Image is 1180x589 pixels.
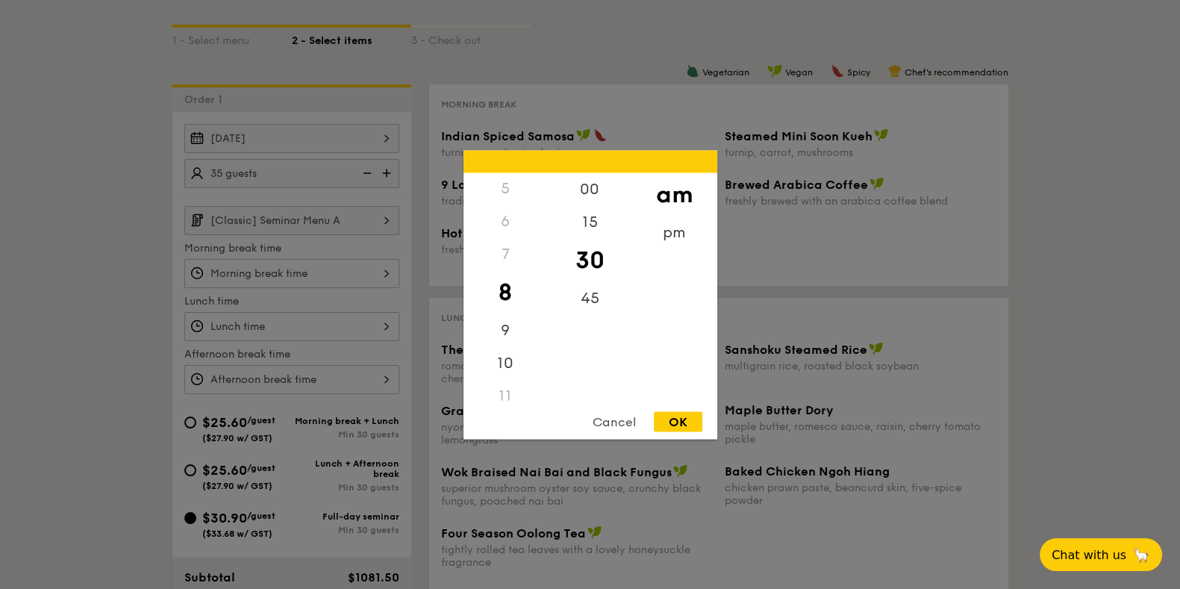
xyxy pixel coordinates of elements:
[632,216,717,249] div: pm
[548,238,632,281] div: 30
[578,411,651,431] div: Cancel
[463,270,548,314] div: 8
[548,172,632,205] div: 00
[548,205,632,238] div: 15
[463,346,548,379] div: 10
[632,172,717,216] div: am
[1040,538,1162,571] button: Chat with us🦙
[548,281,632,314] div: 45
[463,379,548,412] div: 11
[463,205,548,237] div: 6
[1132,546,1150,564] span: 🦙
[1052,548,1126,562] span: Chat with us
[654,411,702,431] div: OK
[463,172,548,205] div: 5
[463,237,548,270] div: 7
[463,314,548,346] div: 9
